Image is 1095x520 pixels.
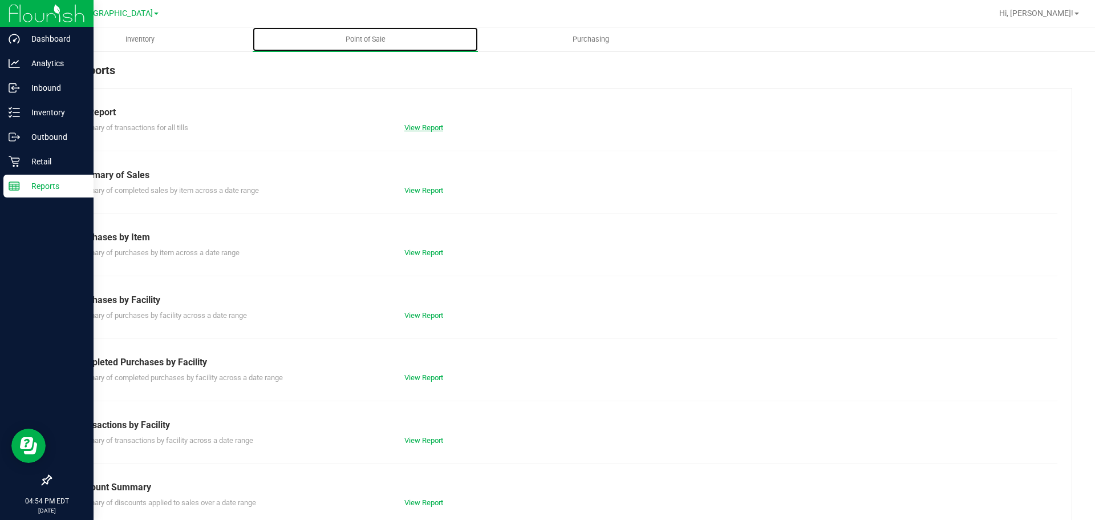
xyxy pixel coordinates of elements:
[404,498,443,507] a: View Report
[74,123,188,132] span: Summary of transactions for all tills
[20,106,88,119] p: Inventory
[404,248,443,257] a: View Report
[9,107,20,118] inline-svg: Inventory
[74,106,1049,119] div: Till Report
[9,58,20,69] inline-svg: Analytics
[9,156,20,167] inline-svg: Retail
[557,34,624,45] span: Purchasing
[478,27,703,51] a: Purchasing
[74,373,283,382] span: Summary of completed purchases by facility across a date range
[404,311,443,320] a: View Report
[74,418,1049,432] div: Transactions by Facility
[5,496,88,506] p: 04:54 PM EDT
[74,356,1049,369] div: Completed Purchases by Facility
[253,27,478,51] a: Point of Sale
[75,9,153,18] span: [GEOGRAPHIC_DATA]
[404,123,443,132] a: View Report
[20,130,88,144] p: Outbound
[74,231,1049,244] div: Purchases by Item
[9,131,20,143] inline-svg: Outbound
[5,506,88,515] p: [DATE]
[27,27,253,51] a: Inventory
[74,186,259,195] span: Summary of completed sales by item across a date range
[74,168,1049,182] div: Summary of Sales
[9,180,20,192] inline-svg: Reports
[74,248,240,257] span: Summary of purchases by item across a date range
[404,373,443,382] a: View Report
[74,293,1049,307] div: Purchases by Facility
[74,481,1049,494] div: Discount Summary
[404,186,443,195] a: View Report
[20,179,88,193] p: Reports
[20,57,88,70] p: Analytics
[20,155,88,168] p: Retail
[404,436,443,445] a: View Report
[50,62,1072,88] div: POS Reports
[9,82,20,94] inline-svg: Inbound
[74,311,247,320] span: Summary of purchases by facility across a date range
[74,436,253,445] span: Summary of transactions by facility across a date range
[20,81,88,95] p: Inbound
[20,32,88,46] p: Dashboard
[999,9,1073,18] span: Hi, [PERSON_NAME]!
[330,34,401,45] span: Point of Sale
[74,498,256,507] span: Summary of discounts applied to sales over a date range
[11,429,46,463] iframe: Resource center
[9,33,20,45] inline-svg: Dashboard
[110,34,170,45] span: Inventory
